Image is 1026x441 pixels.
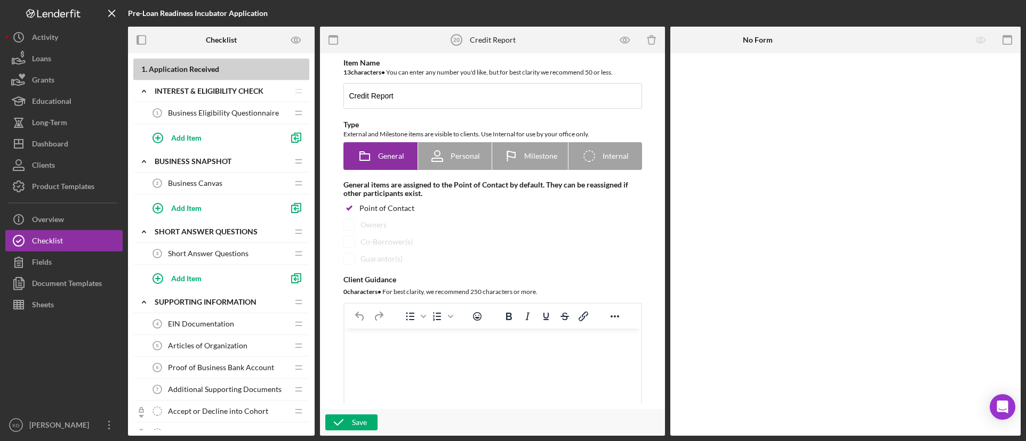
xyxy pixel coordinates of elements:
span: Business Canvas [168,179,222,187]
b: Checklist [206,36,237,44]
div: Clients [32,154,55,178]
span: Business Eligibility Questionnaire [168,109,279,117]
b: 0 character s • [343,288,381,296]
button: Redo [370,309,388,324]
span: EIN Documentation [168,320,234,328]
tspan: 6 [156,365,159,370]
tspan: 5 [156,343,159,348]
div: Short Answer Questions [155,227,288,236]
button: Add Item [144,197,283,218]
button: Emojis [468,309,486,324]
div: Educational [32,91,71,115]
button: Activity [5,27,123,48]
span: Short Answer Questions [168,249,249,258]
b: No Form [743,36,773,44]
div: Add Item [171,198,202,218]
div: Business Snapshot [155,157,288,166]
span: 1 . [141,64,147,73]
span: Proof of Business Bank Account [168,363,274,372]
div: Document Templates [32,273,102,297]
div: Loans [32,48,51,72]
span: Accept or Decline into Cohort [168,407,268,415]
div: Add Item [171,268,202,288]
div: You can enter any number you'd like, but for best clarity we recommend 50 or less. [343,67,642,78]
div: Sheets [32,294,54,318]
div: Overview [32,209,64,233]
button: Save [325,414,378,430]
button: Checklist [5,230,123,251]
tspan: 3 [156,251,159,256]
div: Dashboard [32,133,68,157]
span: General [378,152,404,160]
button: Preview as [284,28,308,52]
button: Loans [5,48,123,69]
tspan: 20 [453,37,459,43]
div: Add Item [171,127,202,148]
button: KD[PERSON_NAME] [5,414,123,436]
button: Long-Term [5,112,123,133]
div: Supporting Information [155,298,288,306]
div: Type [343,120,642,129]
button: Dashboard [5,133,123,154]
div: Co-Borrower(s) [360,238,413,246]
button: Add Item [144,127,283,148]
button: Insert/edit link [574,309,592,324]
div: Activity [32,27,58,51]
div: Product Templates [32,176,94,200]
div: Guarantor(s) [360,255,403,263]
span: Internal [603,152,629,160]
span: Application Received [149,64,219,73]
button: Undo [351,309,369,324]
div: Bullet list [401,309,428,324]
button: Fields [5,251,123,273]
div: Credit Report [470,36,516,44]
div: Interest & Eligibility Check [155,87,288,95]
button: Clients [5,154,123,176]
div: Point of Contact [359,204,414,213]
div: Grants [32,69,54,93]
button: Bold [500,309,518,324]
span: Personal [451,152,480,160]
tspan: 2 [156,181,159,186]
div: Numbered list [428,309,455,324]
button: Reveal or hide additional toolbar items [606,309,624,324]
span: Additional Supporting Documents [168,385,282,394]
div: Client Guidance [343,275,642,284]
div: External and Milestone items are visible to clients. Use Internal for use by your office only. [343,129,642,140]
span: Milestone [524,152,557,160]
button: Overview [5,209,123,230]
div: Open Intercom Messenger [990,394,1015,420]
b: Pre-Loan Readiness Incubator Application [128,9,268,18]
div: For best clarity, we recommend 250 characters or more. [343,287,642,297]
tspan: 4 [156,321,159,326]
div: General items are assigned to the Point of Contact by default. They can be reassigned if other pa... [343,181,642,198]
button: Sheets [5,294,123,315]
tspan: 7 [156,387,159,392]
span: Lock beyond this point [168,429,243,437]
div: Fields [32,251,52,275]
button: Document Templates [5,273,123,294]
button: Product Templates [5,176,123,197]
button: Educational [5,91,123,112]
button: Underline [537,309,555,324]
tspan: 1 [156,110,159,116]
text: KD [12,422,19,428]
button: Grants [5,69,123,91]
button: Strikethrough [556,309,574,324]
div: Owners [360,220,387,229]
button: Italic [518,309,536,324]
span: Articles of Organization [168,341,247,350]
button: Add Item [144,267,283,289]
div: Save [352,414,367,430]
